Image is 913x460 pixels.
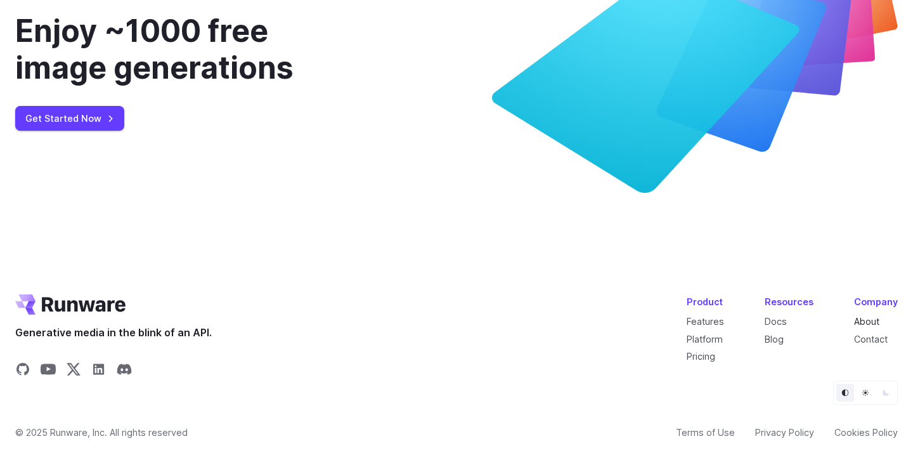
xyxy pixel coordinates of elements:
a: Share on X [66,362,81,381]
button: Light [857,384,874,402]
a: Go to / [15,294,126,315]
ul: Theme selector [833,381,898,405]
button: Default [836,384,854,402]
a: Share on Discord [117,362,132,381]
a: About [854,316,879,327]
span: Generative media in the blink of an API. [15,325,212,341]
a: Pricing [687,351,715,362]
a: Privacy Policy [755,425,814,440]
button: Dark [877,384,895,402]
a: Get Started Now [15,106,124,131]
a: Docs [765,316,787,327]
a: Cookies Policy [834,425,898,440]
a: Share on YouTube [41,362,56,381]
a: Terms of Use [676,425,735,440]
div: Enjoy ~1000 free image generations [15,13,360,86]
div: Product [687,294,724,309]
div: Resources [765,294,813,309]
a: Blog [765,334,784,345]
a: Share on GitHub [15,362,30,381]
div: Company [854,294,898,309]
span: © 2025 Runware, Inc. All rights reserved [15,425,188,440]
a: Features [687,316,724,327]
a: Platform [687,334,723,345]
a: Share on LinkedIn [91,362,107,381]
a: Contact [854,334,888,345]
